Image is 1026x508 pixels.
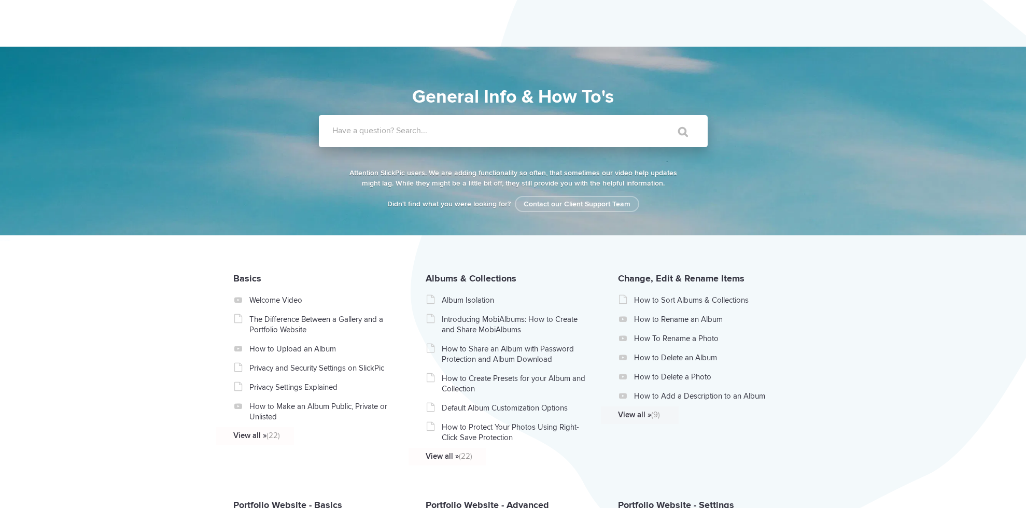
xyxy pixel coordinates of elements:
a: Privacy and Security Settings on SlickPic [249,363,396,373]
a: How To Rename a Photo [634,333,781,344]
a: View all »(9) [618,410,765,420]
a: How to Share an Album with Password Protection and Album Download [442,344,588,364]
a: View all »(22) [233,430,380,441]
a: How to Make an Album Public, Private or Unlisted [249,401,396,422]
a: How to Sort Albums & Collections [634,295,781,305]
a: Change, Edit & Rename Items [618,273,744,284]
a: How to Create Presets for your Album and Collection [442,373,588,394]
h1: General Info & How To's [272,83,754,111]
a: View all »(22) [426,451,572,461]
a: How to Add a Description to an Album [634,391,781,401]
a: The Difference Between a Gallery and a Portfolio Website [249,314,396,335]
a: Contact our Client Support Team [515,196,639,212]
a: How to Delete a Photo [634,372,781,382]
input:  [656,119,700,144]
a: Album Isolation [442,295,588,305]
a: How to Upload an Album [249,344,396,354]
a: Introducing MobiAlbums: How to Create and Share MobiAlbums [442,314,588,335]
a: Basics [233,273,261,284]
a: How to Delete an Album [634,352,781,363]
p: Didn't find what you were looking for? [347,199,679,209]
a: Albums & Collections [426,273,516,284]
a: Privacy Settings Explained [249,382,396,392]
a: How to Rename an Album [634,314,781,324]
p: Attention SlickPic users. We are adding functionality so often, that sometimes our video help upd... [347,168,679,189]
label: Have a question? Search... [332,125,721,136]
a: Welcome Video [249,295,396,305]
a: How to Protect Your Photos Using Right-Click Save Protection [442,422,588,443]
a: Default Album Customization Options [442,403,588,413]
